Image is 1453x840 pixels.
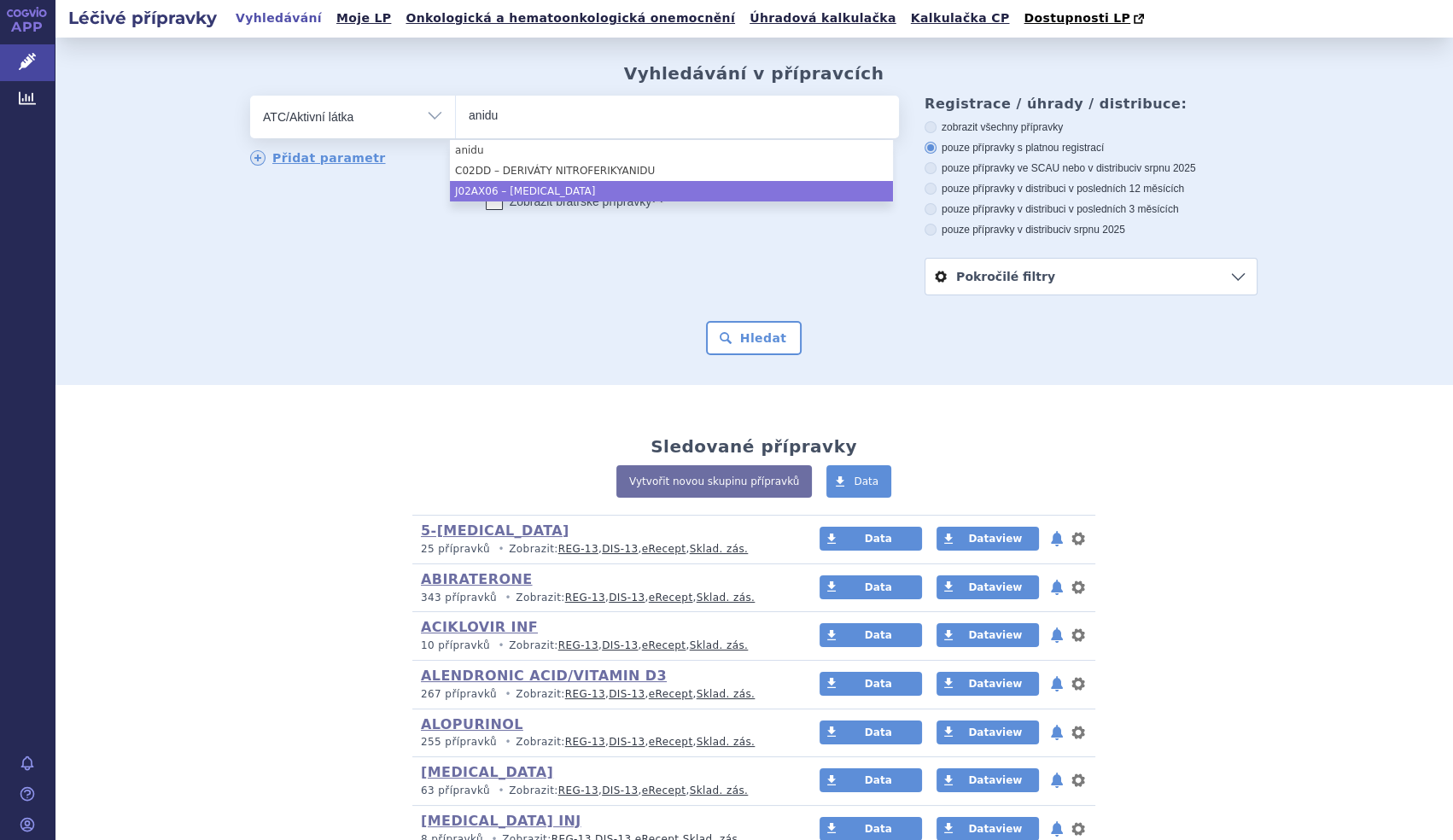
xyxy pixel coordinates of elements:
button: nastavení [1070,528,1087,549]
a: Přidat parametr [250,150,386,166]
a: REG-13 [565,592,605,604]
a: [MEDICAL_DATA] INJ [421,813,581,829]
a: Pokročilé filtry [925,259,1257,295]
button: notifikace [1048,577,1065,598]
button: nastavení [1070,819,1087,839]
a: DIS-13 [602,639,638,651]
button: nastavení [1070,577,1087,598]
label: pouze přípravky s platnou registrací [925,141,1258,155]
a: Data [826,465,891,498]
span: 267 přípravků [421,688,497,700]
span: Dataview [968,726,1022,738]
span: 63 přípravků [421,785,490,796]
li: C02DD – DERIVÁTY NITROFERIKYANIDU [450,160,893,181]
button: notifikace [1048,722,1065,743]
span: Data [865,629,892,641]
i: • [493,639,509,653]
p: Zobrazit: , , , [421,591,787,605]
span: v srpnu 2025 [1065,224,1124,236]
button: nastavení [1070,674,1087,694]
button: notifikace [1048,819,1065,839]
a: DIS-13 [609,736,645,748]
a: 5-[MEDICAL_DATA] [421,522,569,539]
a: Dataview [937,768,1039,792]
a: eRecept [642,785,686,796]
span: Dostupnosti LP [1024,11,1130,25]
li: anidu [450,140,893,160]
a: DIS-13 [602,785,638,796]
span: Data [865,533,892,545]
span: 255 přípravků [421,736,497,748]
a: Vyhledávání [230,7,327,30]
a: Data [820,527,922,551]
label: pouze přípravky v distribuci [925,223,1258,236]
label: pouze přípravky v distribuci v posledních 3 měsících [925,202,1258,216]
p: Zobrazit: , , , [421,687,787,702]
a: REG-13 [558,785,598,796]
a: eRecept [649,592,693,604]
a: Data [820,720,922,744]
i: • [500,591,516,605]
a: eRecept [649,688,693,700]
button: notifikace [1048,770,1065,790]
a: Sklad. zás. [697,736,756,748]
a: Data [820,623,922,647]
a: Kalkulačka CP [906,7,1015,30]
a: Dataview [937,720,1039,744]
p: Zobrazit: , , , [421,639,787,653]
button: nastavení [1070,625,1087,645]
a: Onkologická a hematoonkologická onemocnění [400,7,740,30]
label: Zobrazit bratrské přípravky [486,193,664,210]
span: Dataview [968,774,1022,786]
span: Data [865,774,892,786]
p: Zobrazit: , , , [421,542,787,557]
a: Dataview [937,527,1039,551]
a: Dataview [937,575,1039,599]
span: v srpnu 2025 [1136,162,1195,174]
a: ALOPURINOL [421,716,523,732]
span: Dataview [968,629,1022,641]
span: 343 přípravků [421,592,497,604]
a: Dataview [937,623,1039,647]
i: • [500,735,516,750]
a: eRecept [642,639,686,651]
a: DIS-13 [602,543,638,555]
span: Data [854,475,878,487]
a: Data [820,575,922,599]
span: Dataview [968,581,1022,593]
span: Dataview [968,823,1022,835]
i: • [493,784,509,798]
a: ALENDRONIC ACID/VITAMIN D3 [421,668,667,684]
a: [MEDICAL_DATA] [421,764,553,780]
span: 25 přípravků [421,543,490,555]
a: REG-13 [558,543,598,555]
button: Hledat [706,321,802,355]
button: nastavení [1070,722,1087,743]
a: ABIRATERONE [421,571,532,587]
p: Zobrazit: , , , [421,784,787,798]
h2: Sledované přípravky [651,436,857,457]
a: Sklad. zás. [697,688,756,700]
a: DIS-13 [609,592,645,604]
a: REG-13 [558,639,598,651]
button: notifikace [1048,674,1065,694]
a: Úhradová kalkulačka [744,7,902,30]
a: eRecept [649,736,693,748]
button: notifikace [1048,625,1065,645]
a: REG-13 [565,736,605,748]
a: Sklad. zás. [690,785,749,796]
a: Sklad. zás. [690,543,749,555]
span: Dataview [968,678,1022,690]
a: DIS-13 [609,688,645,700]
a: Dataview [937,672,1039,696]
span: Data [865,726,892,738]
span: 10 přípravků [421,639,490,651]
a: Sklad. zás. [697,592,756,604]
a: eRecept [642,543,686,555]
a: Dostupnosti LP [1018,7,1152,31]
li: J02AX06 – [MEDICAL_DATA] [450,181,893,201]
span: Data [865,581,892,593]
a: Data [820,768,922,792]
a: Moje LP [331,7,396,30]
span: Data [865,823,892,835]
